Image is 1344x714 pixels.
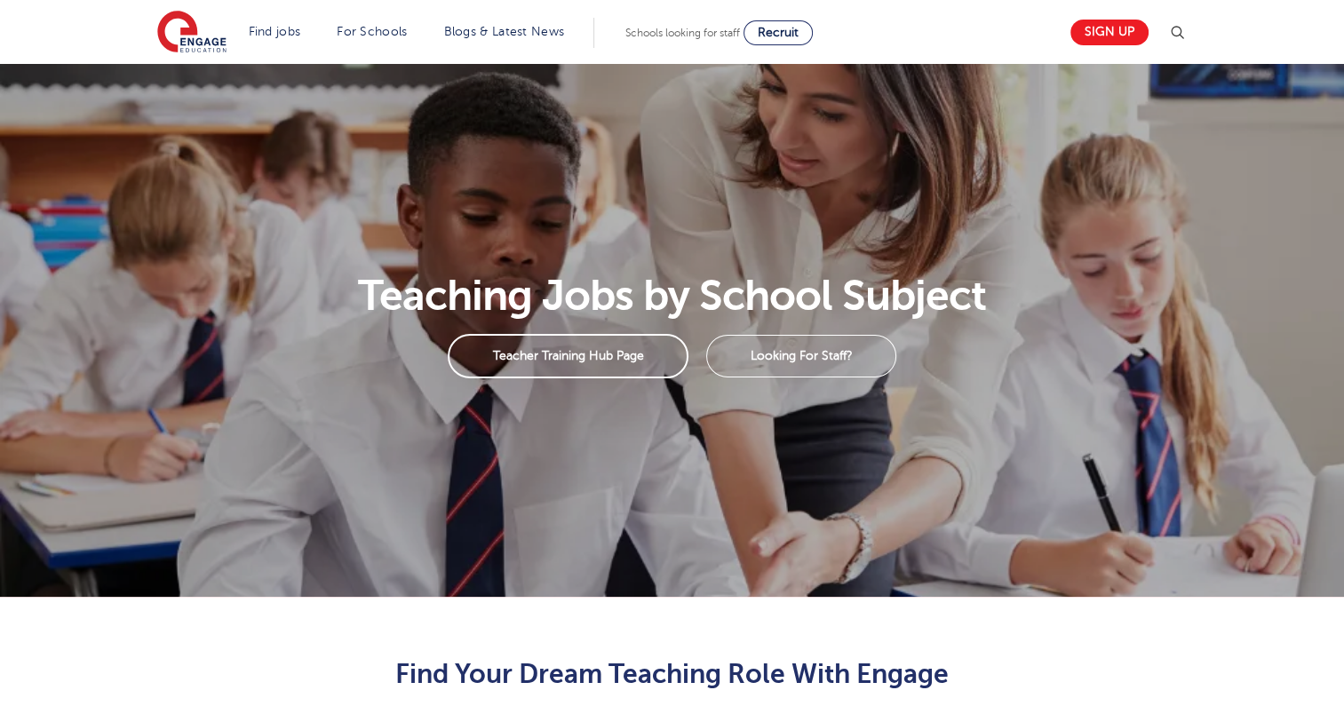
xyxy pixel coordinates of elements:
a: Recruit [744,20,813,45]
span: Schools looking for staff [625,27,740,39]
a: For Schools [337,25,407,38]
img: Engage Education [157,11,227,55]
h1: Teaching Jobs by School Subject [147,274,1197,317]
a: Looking For Staff? [706,335,896,377]
a: Blogs & Latest News [444,25,565,38]
span: Recruit [758,26,799,39]
a: Find jobs [249,25,301,38]
a: Teacher Training Hub Page [448,334,688,378]
h2: Find Your Dream Teaching Role With Engage [236,659,1108,689]
a: Sign up [1070,20,1149,45]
